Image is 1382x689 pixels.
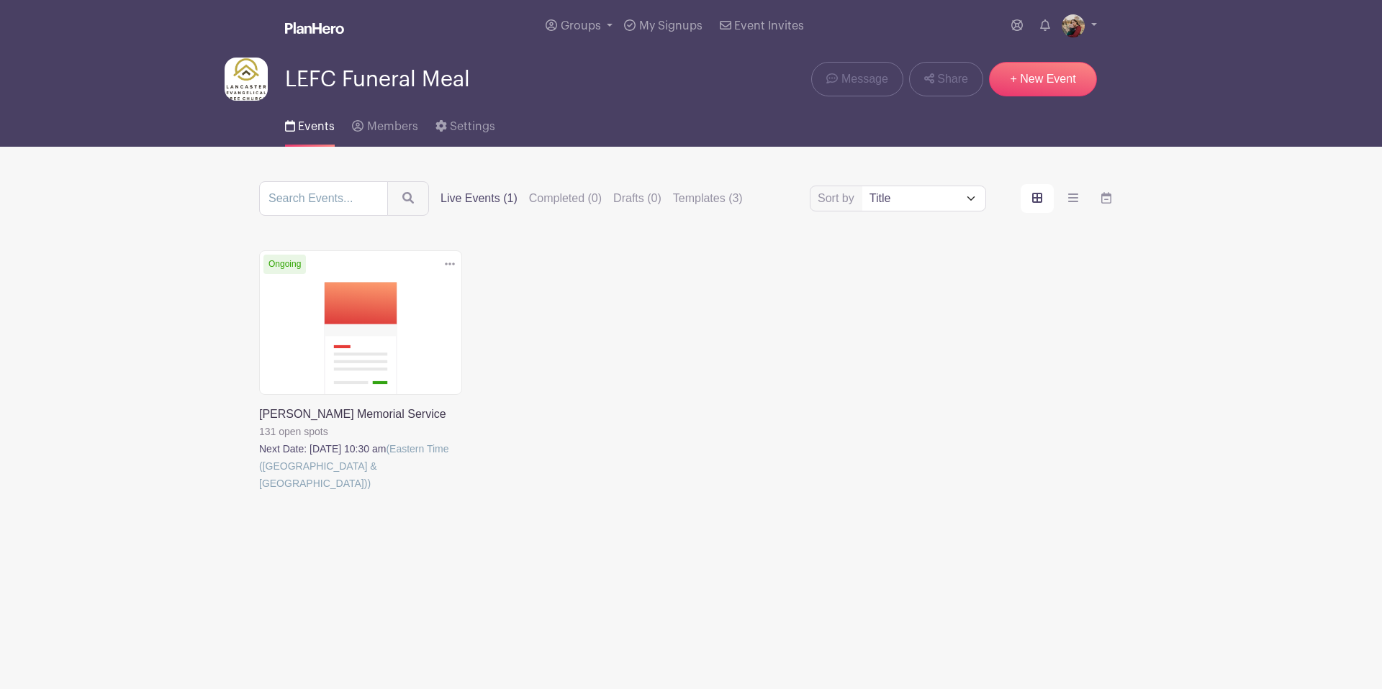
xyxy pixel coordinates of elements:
span: My Signups [639,20,703,32]
label: Drafts (0) [613,190,661,207]
a: + New Event [989,62,1097,96]
div: order and view [1021,184,1123,213]
span: Events [298,121,335,132]
label: Completed (0) [529,190,602,207]
label: Live Events (1) [441,190,518,207]
a: Members [352,101,417,147]
span: Event Invites [734,20,804,32]
span: Groups [561,20,601,32]
span: Settings [450,121,495,132]
a: Message [811,62,903,96]
img: logo_white-6c42ec7e38ccf1d336a20a19083b03d10ae64f83f12c07503d8b9e83406b4c7d.svg [285,22,344,34]
span: Members [367,121,418,132]
span: Share [937,70,968,88]
a: Settings [435,101,495,147]
a: Share [909,62,983,96]
label: Templates (3) [673,190,743,207]
img: 1FBAD658-73F6-4E4B-B59F-CB0C05CD4BD1.jpeg [1062,14,1085,37]
div: filters [441,190,743,207]
input: Search Events... [259,181,388,216]
a: Events [285,101,335,147]
span: LEFC Funeral Meal [285,68,470,91]
label: Sort by [818,190,859,207]
span: Message [841,70,888,88]
img: LEFC-Stacked-3-Co%201400%20Podcast.jpg [225,58,268,101]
